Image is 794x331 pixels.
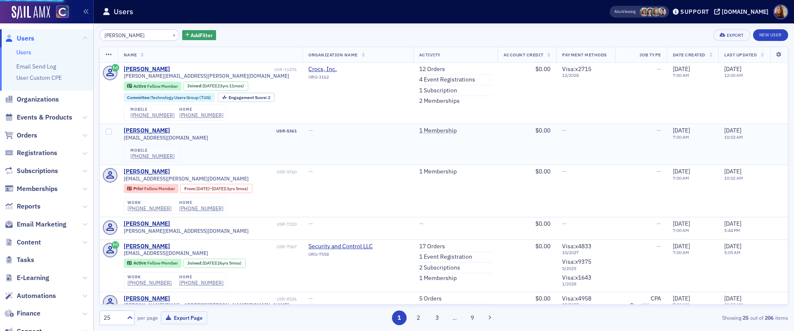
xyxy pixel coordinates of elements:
[308,243,384,250] span: Security and Control LLC
[147,260,178,266] span: Fellow Member
[535,168,550,175] span: $0.00
[411,311,425,325] button: 2
[17,220,66,229] span: Email Marketing
[5,309,41,318] a: Finance
[673,242,690,250] span: [DATE]
[184,186,197,191] span: From :
[614,9,622,14] div: Also
[124,295,170,303] div: [PERSON_NAME]
[5,238,41,247] a: Content
[179,205,224,211] a: [PHONE_NUMBER]
[614,9,636,15] span: Viewing
[17,34,34,43] span: Users
[179,112,224,118] div: [PHONE_NUMBER]
[5,273,49,283] a: E-Learning
[562,168,567,175] span: —
[657,242,661,250] span: —
[562,65,591,73] span: Visa : x2715
[16,48,31,56] a: Users
[673,175,689,181] time: 7:00 AM
[308,74,384,83] div: ORG-3162
[17,309,41,318] span: Finance
[127,83,178,89] a: Active Fellow Member
[753,29,788,41] a: New User
[5,255,34,265] a: Tasks
[5,95,59,104] a: Organizations
[147,83,178,89] span: Fellow Member
[419,127,457,135] a: 1 Membership
[17,148,57,158] span: Registrations
[179,275,224,280] div: home
[137,314,158,321] label: per page
[5,131,37,140] a: Orders
[419,76,475,84] a: 4 Event Registrations
[5,202,41,211] a: Reports
[144,186,175,191] span: Fellow Member
[124,135,208,141] span: [EMAIL_ADDRESS][DOMAIN_NAME]
[133,186,144,191] span: Prior
[191,31,213,39] span: Add Filter
[657,127,661,134] span: —
[308,168,313,175] span: —
[196,186,209,191] span: [DATE]
[124,66,170,73] div: [PERSON_NAME]
[5,220,66,229] a: Email Marketing
[565,314,788,321] div: Showing out of items
[727,33,744,38] div: Export
[161,311,207,324] button: Export Page
[127,200,172,205] div: work
[187,83,203,89] span: Joined :
[171,67,297,72] div: USR-11476
[12,6,50,19] img: SailAMX
[535,220,550,227] span: $0.00
[562,220,567,227] span: —
[673,52,705,58] span: Date Created
[430,311,445,325] button: 3
[673,227,689,233] time: 7:00 AM
[203,260,242,266] div: (26yrs 5mos)
[124,52,137,58] span: Name
[673,134,689,140] time: 7:00 AM
[562,274,591,281] span: Visa : x1643
[124,259,182,268] div: Active: Active: Fellow Member
[124,127,170,135] a: [PERSON_NAME]
[419,220,424,227] span: —
[419,66,445,73] a: 12 Orders
[5,113,72,122] a: Events & Products
[562,258,591,265] span: Visa : x9375
[646,8,654,16] span: Stacy Svendsen
[308,252,384,260] div: ORG-7558
[17,238,41,247] span: Content
[535,242,550,250] span: $0.00
[724,227,740,233] time: 5:44 PM
[639,52,661,58] span: Job Type
[179,280,224,286] div: [PHONE_NUMBER]
[465,311,480,325] button: 9
[16,63,56,70] a: Email Send Log
[5,291,56,300] a: Automations
[419,168,457,176] a: 1 Membership
[124,168,170,176] div: [PERSON_NAME]
[17,202,41,211] span: Reports
[127,260,178,266] a: Active Fellow Member
[621,295,661,310] div: CPA Practitioner
[673,72,689,78] time: 7:00 AM
[127,94,151,100] span: Committee :
[171,222,297,227] div: USR-7220
[180,184,252,193] div: From: 2015-03-31 00:00:00
[657,8,666,16] span: Pamela Galey-Coleman
[673,168,690,175] span: [DATE]
[449,314,461,321] span: …
[308,127,313,134] span: —
[741,314,750,321] strong: 25
[724,242,741,250] span: [DATE]
[308,66,384,73] span: Crocs, Inc.
[419,275,457,282] a: 1 Membership
[127,280,172,286] a: [PHONE_NUMBER]
[124,220,170,228] div: [PERSON_NAME]
[713,29,750,41] button: Export
[130,112,175,118] div: [PHONE_NUMBER]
